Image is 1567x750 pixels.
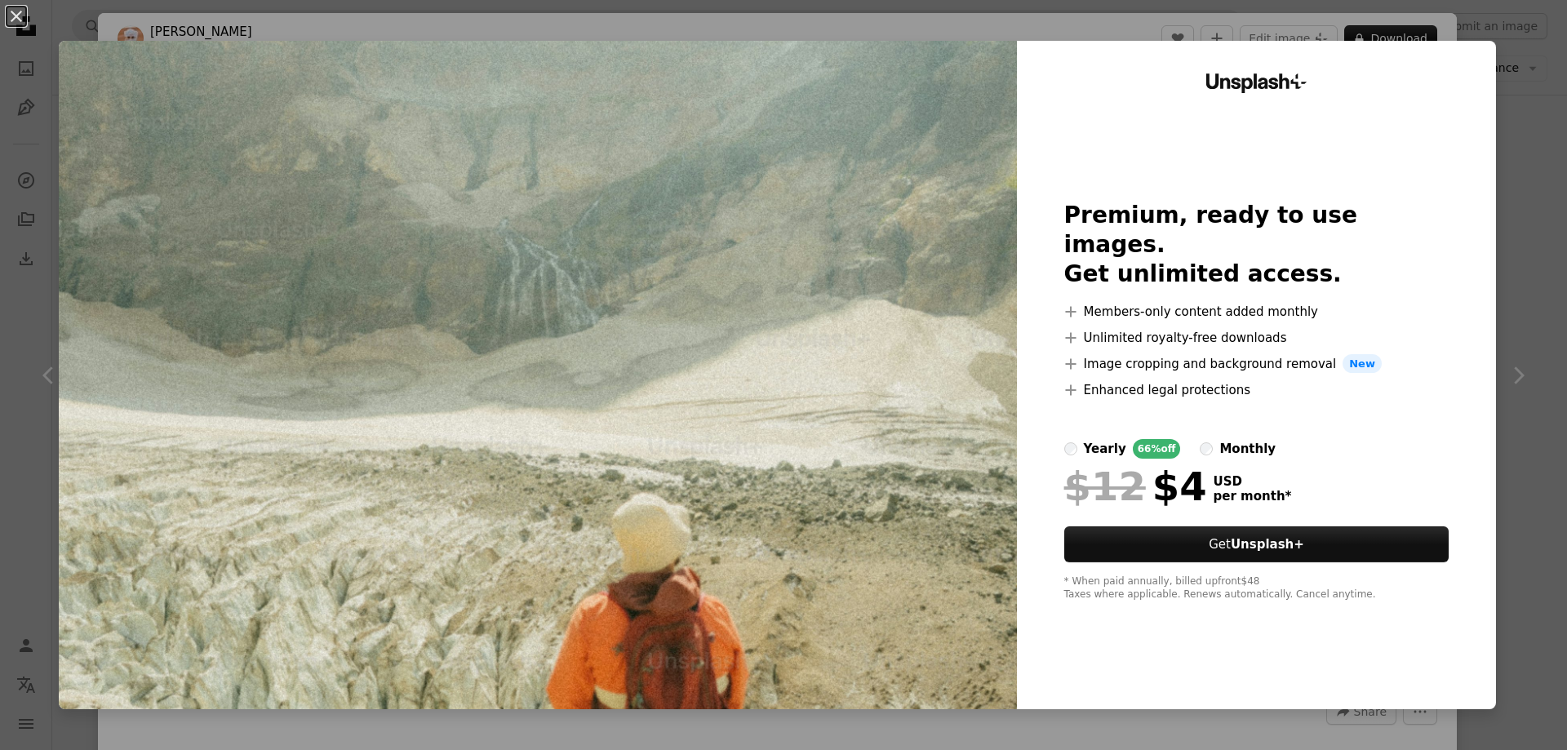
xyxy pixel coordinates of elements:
span: New [1343,354,1382,374]
span: per month * [1214,489,1292,504]
span: $12 [1064,465,1146,508]
div: 66% off [1133,439,1181,459]
li: Members-only content added monthly [1064,302,1449,322]
div: yearly [1084,439,1126,459]
div: * When paid annually, billed upfront $48 Taxes where applicable. Renews automatically. Cancel any... [1064,575,1449,601]
span: USD [1214,474,1292,489]
div: $4 [1064,465,1207,508]
div: monthly [1219,439,1276,459]
li: Enhanced legal protections [1064,380,1449,400]
h2: Premium, ready to use images. Get unlimited access. [1064,201,1449,289]
button: GetUnsplash+ [1064,526,1449,562]
li: Unlimited royalty-free downloads [1064,328,1449,348]
input: monthly [1200,442,1213,455]
strong: Unsplash+ [1231,537,1304,552]
li: Image cropping and background removal [1064,354,1449,374]
input: yearly66%off [1064,442,1077,455]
